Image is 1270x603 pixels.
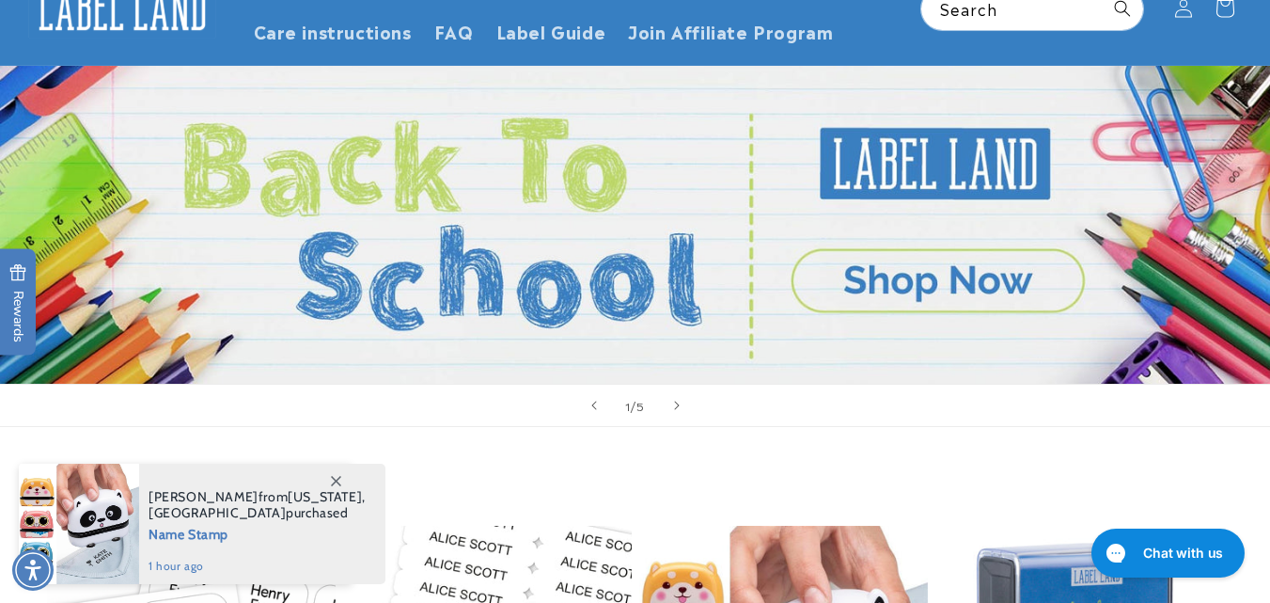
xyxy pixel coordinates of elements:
a: Care instructions [243,8,423,53]
span: FAQ [434,20,474,41]
a: Label Guide [485,8,618,53]
h2: Best sellers [47,468,1223,498]
span: 1 [625,396,631,415]
div: Accessibility Menu [12,549,54,591]
span: 5 [636,396,645,415]
span: Join Affiliate Program [628,20,833,41]
button: Next slide [656,385,698,426]
span: [US_STATE] [288,488,362,505]
span: 1 hour ago [149,558,366,575]
span: [GEOGRAPHIC_DATA] [149,504,286,521]
span: Name Stamp [149,521,366,545]
span: Label Guide [496,20,606,41]
iframe: Gorgias live chat messenger [1082,522,1251,584]
span: / [631,396,636,415]
span: Care instructions [254,20,412,41]
span: from , purchased [149,489,366,521]
span: [PERSON_NAME] [149,488,259,505]
a: Join Affiliate Program [617,8,844,53]
button: Previous slide [573,385,615,426]
a: FAQ [423,8,485,53]
span: Rewards [9,263,27,341]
